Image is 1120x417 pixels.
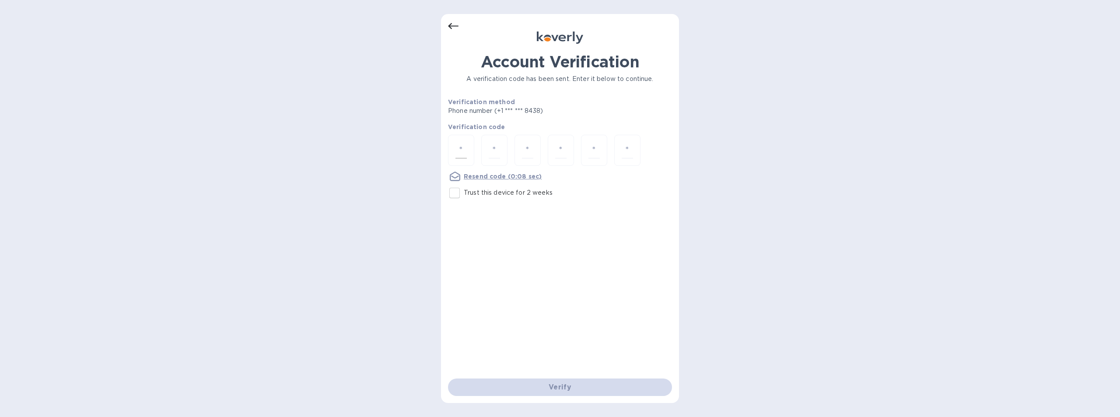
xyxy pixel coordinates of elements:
b: Verification method [448,98,515,105]
p: A verification code has been sent. Enter it below to continue. [448,74,672,84]
h1: Account Verification [448,53,672,71]
p: Trust this device for 2 weeks [464,188,553,197]
u: Resend code (0:08 sec) [464,173,542,180]
p: Verification code [448,123,672,131]
p: Phone number (+1 *** *** 8438) [448,106,610,116]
